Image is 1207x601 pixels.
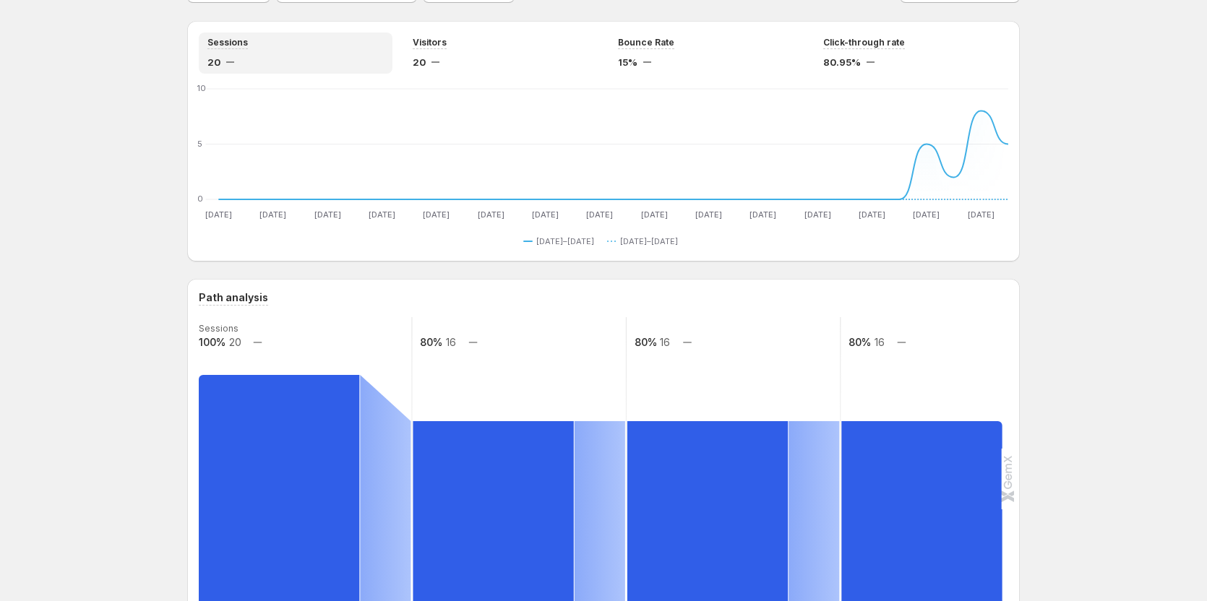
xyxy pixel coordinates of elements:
text: [DATE] [749,209,776,220]
text: [DATE] [859,209,885,220]
span: Bounce Rate [618,37,674,48]
text: 16 [875,336,885,348]
span: 20 [207,55,220,69]
text: Sessions [199,323,239,334]
span: [DATE]–[DATE] [536,235,594,247]
span: [DATE]–[DATE] [620,235,678,247]
text: 5 [197,139,202,149]
text: [DATE] [314,209,341,220]
text: [DATE] [586,209,613,220]
text: 16 [446,336,456,348]
span: 80.95% [823,55,861,69]
text: [DATE] [478,209,504,220]
text: 80% [635,336,657,348]
text: 100% [199,336,225,348]
span: 20 [413,55,426,69]
text: 20 [229,336,241,348]
text: [DATE] [641,209,668,220]
text: 0 [197,194,203,204]
text: 80% [849,336,871,348]
text: [DATE] [205,209,232,220]
text: [DATE] [532,209,559,220]
text: 80% [420,336,442,348]
span: Visitors [413,37,447,48]
span: Sessions [207,37,248,48]
text: [DATE] [259,209,286,220]
text: [DATE] [369,209,395,220]
button: [DATE]–[DATE] [607,233,684,250]
span: Click-through rate [823,37,905,48]
text: 10 [197,83,206,93]
text: [DATE] [804,209,831,220]
text: [DATE] [968,209,995,220]
text: [DATE] [913,209,940,220]
span: 15% [618,55,637,69]
text: [DATE] [695,209,722,220]
h3: Path analysis [199,290,268,305]
text: 16 [660,336,670,348]
button: [DATE]–[DATE] [523,233,600,250]
text: [DATE] [423,209,450,220]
